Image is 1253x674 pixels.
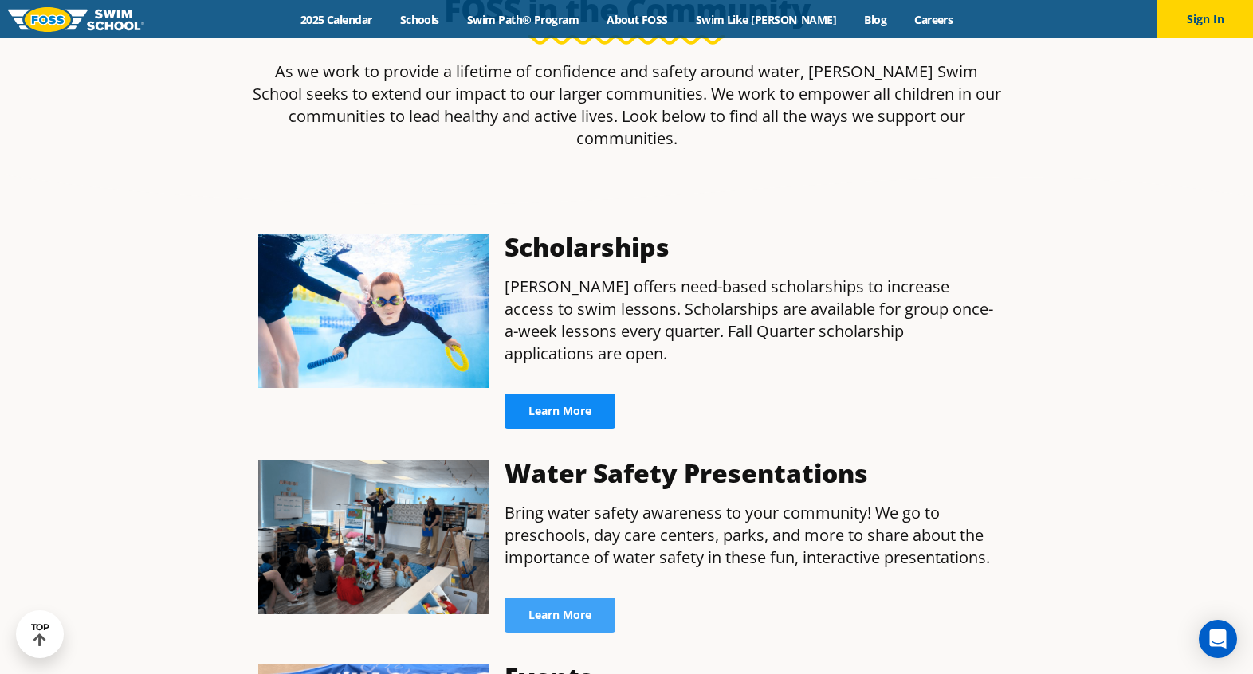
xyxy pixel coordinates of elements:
a: Swim Like [PERSON_NAME] [681,12,850,27]
img: FOSS Swim School Logo [8,7,144,32]
p: As we work to provide a lifetime of confidence and safety around water, [PERSON_NAME] Swim School... [250,61,1003,150]
span: Learn More [528,609,591,621]
p: Bring water safety awareness to your community! We go to preschools, day care centers, parks, and... [505,502,995,569]
h3: Scholarships [505,234,995,260]
h3: Water Safety Presentations [505,460,995,486]
p: [PERSON_NAME] offers need-based scholarships to increase access to swim lessons. Scholarships are... [505,276,995,365]
a: Learn More [505,394,615,429]
span: Learn More [528,406,591,417]
a: About FOSS [593,12,682,27]
a: Blog [850,12,901,27]
a: 2025 Calendar [286,12,386,27]
div: Open Intercom Messenger [1199,620,1237,658]
a: Learn More [505,598,615,633]
a: Swim Path® Program [453,12,592,27]
div: TOP [31,622,49,647]
a: Schools [386,12,453,27]
a: Careers [901,12,967,27]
